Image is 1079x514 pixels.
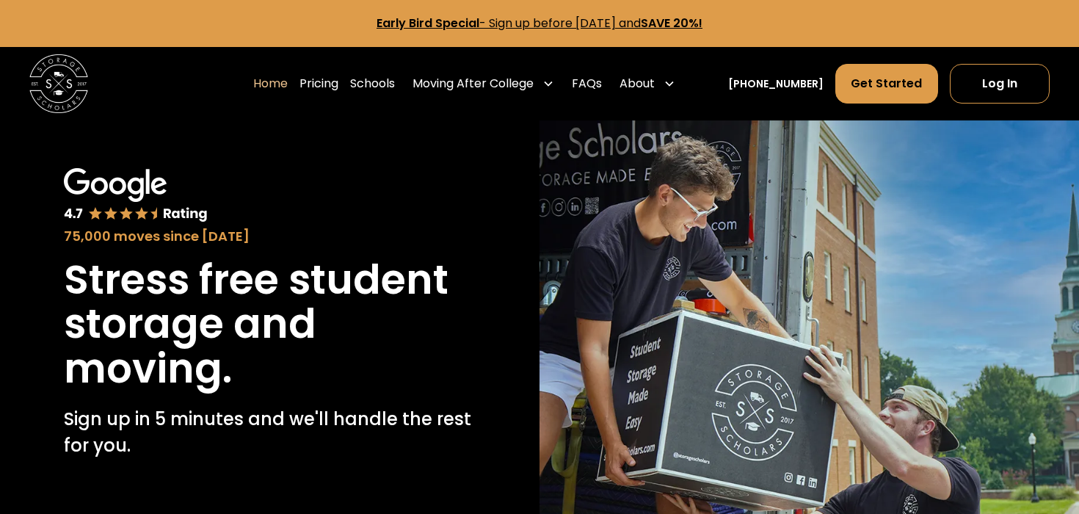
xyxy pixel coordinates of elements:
[835,64,937,104] a: Get Started
[29,54,88,113] img: Storage Scholars main logo
[299,63,338,104] a: Pricing
[950,64,1050,104] a: Log In
[64,168,208,223] img: Google 4.7 star rating
[64,406,476,459] p: Sign up in 5 minutes and we'll handle the rest for you.
[614,63,681,104] div: About
[728,76,824,92] a: [PHONE_NUMBER]
[64,258,476,391] h1: Stress free student storage and moving.
[377,15,702,32] a: Early Bird Special- Sign up before [DATE] andSAVE 20%!
[641,15,702,32] strong: SAVE 20%!
[350,63,395,104] a: Schools
[413,75,534,93] div: Moving After College
[377,15,479,32] strong: Early Bird Special
[64,226,476,246] div: 75,000 moves since [DATE]
[253,63,288,104] a: Home
[29,54,88,113] a: home
[620,75,655,93] div: About
[407,63,560,104] div: Moving After College
[572,63,602,104] a: FAQs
